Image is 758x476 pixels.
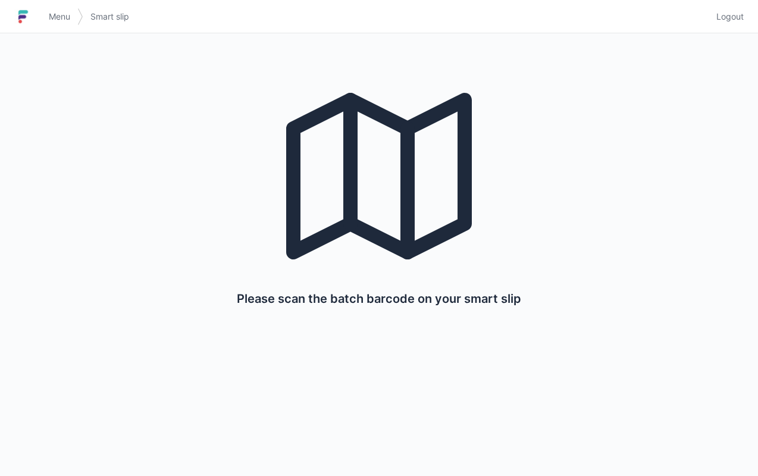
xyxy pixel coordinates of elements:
[42,6,77,27] a: Menu
[709,6,744,27] a: Logout
[716,11,744,23] span: Logout
[237,290,521,307] p: Please scan the batch barcode on your smart slip
[14,7,32,26] img: logo-small.jpg
[49,11,70,23] span: Menu
[77,2,83,31] img: svg>
[90,11,129,23] span: Smart slip
[83,6,136,27] a: Smart slip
